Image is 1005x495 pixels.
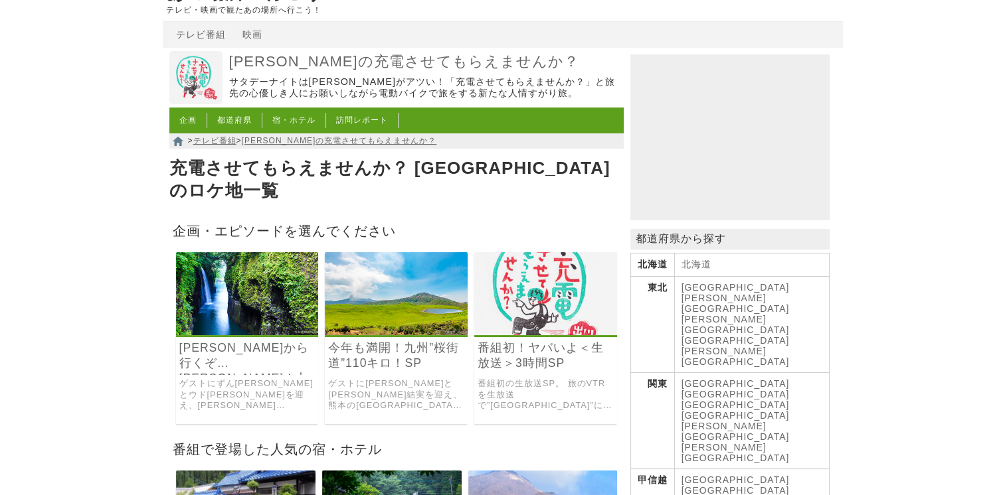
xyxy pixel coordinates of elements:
[229,76,620,100] p: サタデーナイトは[PERSON_NAME]がアツい！「充電させてもらえませんか？」と旅先の心優しき人にお願いしながら電動バイクで旅をする新たな人情すがり旅。
[682,378,790,389] a: [GEOGRAPHIC_DATA]
[325,252,468,335] img: 出川哲朗の充電させてもらえませんか？ 今年も桜が満開だ！行くぞ絶景の九州”さくら街道”110キロ！DJKOOがパワスポ・絶品グルメにYEAH！岡田結実は大雨にワォ！名物秘湯にヤバいよヤバいよSP
[682,442,767,453] a: [PERSON_NAME]
[630,277,674,373] th: 東北
[179,115,197,125] a: 企画
[176,326,319,337] a: 出川哲朗の充電させてもらえませんか？ 絶景“高千穂峡”から行くぞ別府!!九州“温泉天国”いい湯だヨ170キロ！ずん飯尾さん登場でハァビバノンノンSP
[682,399,790,410] a: [GEOGRAPHIC_DATA]
[336,115,388,125] a: 訪問レポート
[682,410,790,421] a: [GEOGRAPHIC_DATA]
[682,421,790,442] a: [PERSON_NAME][GEOGRAPHIC_DATA]
[682,282,790,293] a: [GEOGRAPHIC_DATA]
[682,335,790,346] a: [GEOGRAPHIC_DATA]
[242,29,262,40] a: 映画
[176,29,226,40] a: テレビ番組
[682,389,790,399] a: [GEOGRAPHIC_DATA]
[169,154,624,206] h1: 充電させてもらえませんか？ [GEOGRAPHIC_DATA]のロケ地一覧
[630,373,674,469] th: 関東
[682,346,790,367] a: [PERSON_NAME][GEOGRAPHIC_DATA]
[217,115,252,125] a: 都道府県
[166,5,800,15] p: テレビ・映画で観たあの場所へ行こう！
[169,219,624,242] h2: 企画・エピソードを選んでください
[328,378,464,411] a: ゲストに[PERSON_NAME]と[PERSON_NAME]結実を迎え、熊本の[GEOGRAPHIC_DATA]から大分の桜[PERSON_NAME]を目指した旅。
[229,52,620,72] a: [PERSON_NAME]の充電させてもらえませんか？
[169,51,223,104] img: 出川哲朗の充電させてもらえませんか？
[630,253,674,277] th: 北海道
[682,259,711,269] a: 北海道
[474,326,617,337] a: 出川哲朗の充電させてもらえませんか？ ワォ！”生放送”で一緒に充電みてねSPだッ！温泉天国”日田街道”をパワスポ宇戸の庄から131㌔！ですが…初の生放送に哲朗もドキドキでヤバいよ²SP
[169,133,624,149] nav: > >
[478,340,614,371] a: 番組初！ヤバいよ＜生放送＞3時間SP
[272,115,316,125] a: 宿・ホテル
[682,453,790,463] a: [GEOGRAPHIC_DATA]
[179,378,316,411] a: ゲストにずん[PERSON_NAME]とウド[PERSON_NAME]を迎え、[PERSON_NAME][GEOGRAPHIC_DATA]の[PERSON_NAME][GEOGRAPHIC_DA...
[474,252,617,335] img: 出川哲朗の充電させてもらえませんか？ ワォ！”生放送”で一緒に充電みてねSPだッ！温泉天国”日田街道”をパワスポ宇戸の庄から131㌔！ですが…初の生放送に哲朗もドキドキでヤバいよ²SP
[478,378,614,411] a: 番組初の生放送SP。 旅のVTRを生放送で”[GEOGRAPHIC_DATA]”にお邪魔して一緒に見ます。 VTRでは、ゲストに[PERSON_NAME]と[PERSON_NAME]を迎えて、[...
[176,252,319,335] img: 出川哲朗の充電させてもらえませんか？ 絶景“高千穂峡”から行くぞ別府!!九州“温泉天国”いい湯だヨ170キロ！ずん飯尾さん登場でハァビバノンノンSP
[630,54,830,220] iframe: Advertisement
[328,340,464,371] a: 今年も満開！九州”桜街道”110キロ！SP
[242,136,437,145] a: [PERSON_NAME]の充電させてもらえませんか？
[682,474,790,485] a: [GEOGRAPHIC_DATA]
[630,229,830,249] p: 都道府県から探す
[179,340,316,371] a: [PERSON_NAME]から行くぞ[PERSON_NAME]！九州温泉巡りの旅
[682,314,790,335] a: [PERSON_NAME][GEOGRAPHIC_DATA]
[193,136,236,145] a: テレビ番組
[325,326,468,337] a: 出川哲朗の充電させてもらえませんか？ 今年も桜が満開だ！行くぞ絶景の九州”さくら街道”110キロ！DJKOOがパワスポ・絶品グルメにYEAH！岡田結実は大雨にワォ！名物秘湯にヤバいよヤバいよSP
[169,95,223,106] a: 出川哲朗の充電させてもらえませんか？
[169,437,624,460] h2: 番組で登場した人気の宿・ホテル
[682,293,790,314] a: [PERSON_NAME][GEOGRAPHIC_DATA]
